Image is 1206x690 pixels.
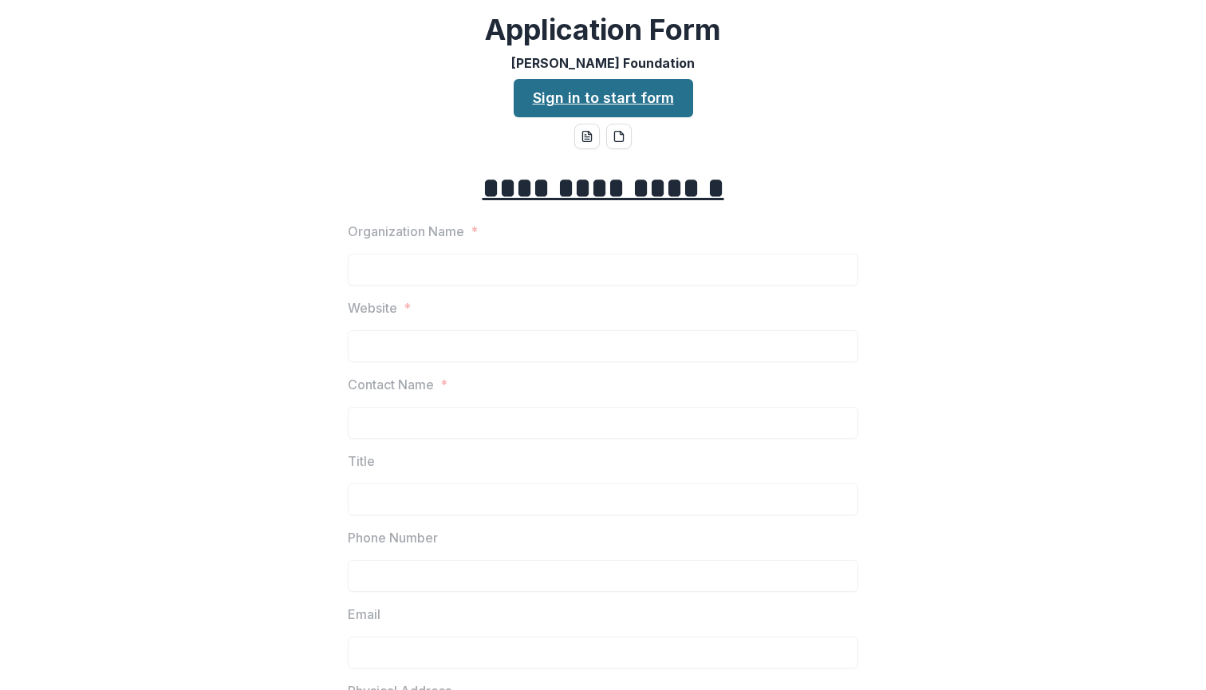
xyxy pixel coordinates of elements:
a: Sign in to start form [514,79,693,117]
p: Email [348,605,380,624]
p: [PERSON_NAME] Foundation [511,53,695,73]
p: Website [348,298,397,317]
p: Phone Number [348,528,438,547]
h2: Application Form [485,13,721,47]
p: Contact Name [348,375,434,394]
p: Organization Name [348,222,464,241]
button: word-download [574,124,600,149]
button: pdf-download [606,124,632,149]
p: Title [348,451,375,471]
